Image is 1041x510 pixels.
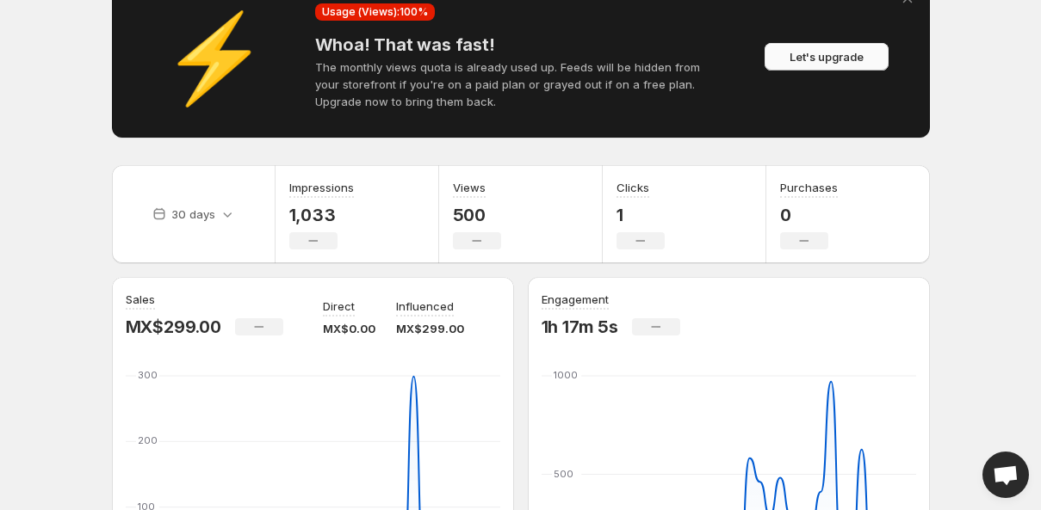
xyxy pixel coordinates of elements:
[982,452,1029,498] a: Open chat
[617,205,665,225] p: 1
[323,320,375,337] p: MX$0.00
[315,3,435,21] div: Usage (Views): 100 %
[554,369,578,381] text: 1000
[289,205,354,225] p: 1,033
[289,179,354,196] h3: Impressions
[790,48,864,65] span: Let's upgrade
[129,48,301,65] div: ⚡
[396,298,454,315] p: Influenced
[171,206,215,223] p: 30 days
[315,34,727,55] h4: Whoa! That was fast!
[315,58,727,110] p: The monthly views quota is already used up. Feeds will be hidden from your storefront if you're o...
[617,179,649,196] h3: Clicks
[780,179,838,196] h3: Purchases
[554,468,573,480] text: 500
[126,316,221,337] p: MX$299.00
[453,179,486,196] h3: Views
[138,369,158,381] text: 300
[765,43,889,71] button: Let's upgrade
[542,291,609,308] h3: Engagement
[396,320,464,337] p: MX$299.00
[780,205,838,225] p: 0
[126,291,155,308] h3: Sales
[138,434,158,446] text: 200
[453,205,501,225] p: 500
[542,316,618,337] p: 1h 17m 5s
[323,298,355,315] p: Direct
